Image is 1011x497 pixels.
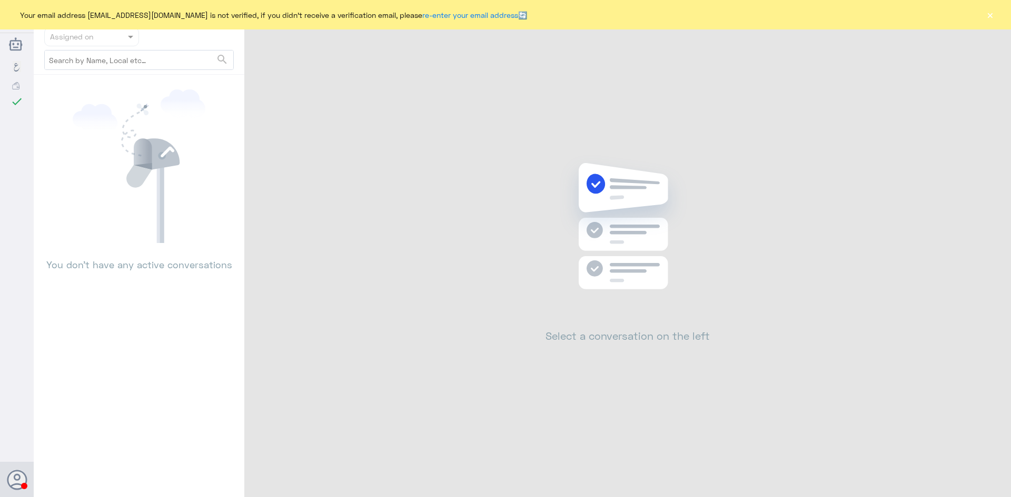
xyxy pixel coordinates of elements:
[216,51,229,68] button: search
[11,95,23,108] i: check
[44,243,234,272] p: You don’t have any active conversations
[216,53,229,66] span: search
[422,11,518,19] a: re-enter your email address
[546,329,710,342] h2: Select a conversation on the left
[20,9,527,21] span: Your email address [EMAIL_ADDRESS][DOMAIN_NAME] is not verified, if you didn't receive a verifica...
[45,50,233,69] input: Search by Name, Local etc…
[985,9,995,20] button: ×
[7,470,27,490] button: Avatar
